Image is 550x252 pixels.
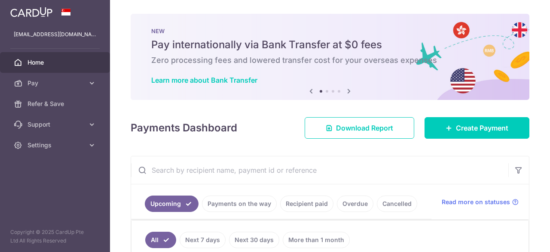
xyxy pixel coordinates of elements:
[336,123,393,133] span: Download Report
[27,58,84,67] span: Home
[145,196,199,212] a: Upcoming
[180,232,226,248] a: Next 7 days
[14,30,96,39] p: [EMAIL_ADDRESS][DOMAIN_NAME]
[131,14,529,100] img: Bank transfer banner
[145,232,176,248] a: All
[442,198,510,206] span: Read more on statuses
[280,196,333,212] a: Recipient paid
[151,28,509,34] p: NEW
[27,100,84,108] span: Refer & Save
[377,196,417,212] a: Cancelled
[202,196,277,212] a: Payments on the way
[425,117,529,139] a: Create Payment
[442,198,519,206] a: Read more on statuses
[27,141,84,149] span: Settings
[337,196,373,212] a: Overdue
[10,7,52,17] img: CardUp
[283,232,350,248] a: More than 1 month
[229,232,279,248] a: Next 30 days
[131,120,237,136] h4: Payments Dashboard
[27,79,84,87] span: Pay
[27,120,84,129] span: Support
[151,76,257,84] a: Learn more about Bank Transfer
[305,117,414,139] a: Download Report
[151,55,509,65] h6: Zero processing fees and lowered transfer cost for your overseas expenses
[131,156,508,184] input: Search by recipient name, payment id or reference
[456,123,508,133] span: Create Payment
[151,38,509,52] h5: Pay internationally via Bank Transfer at $0 fees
